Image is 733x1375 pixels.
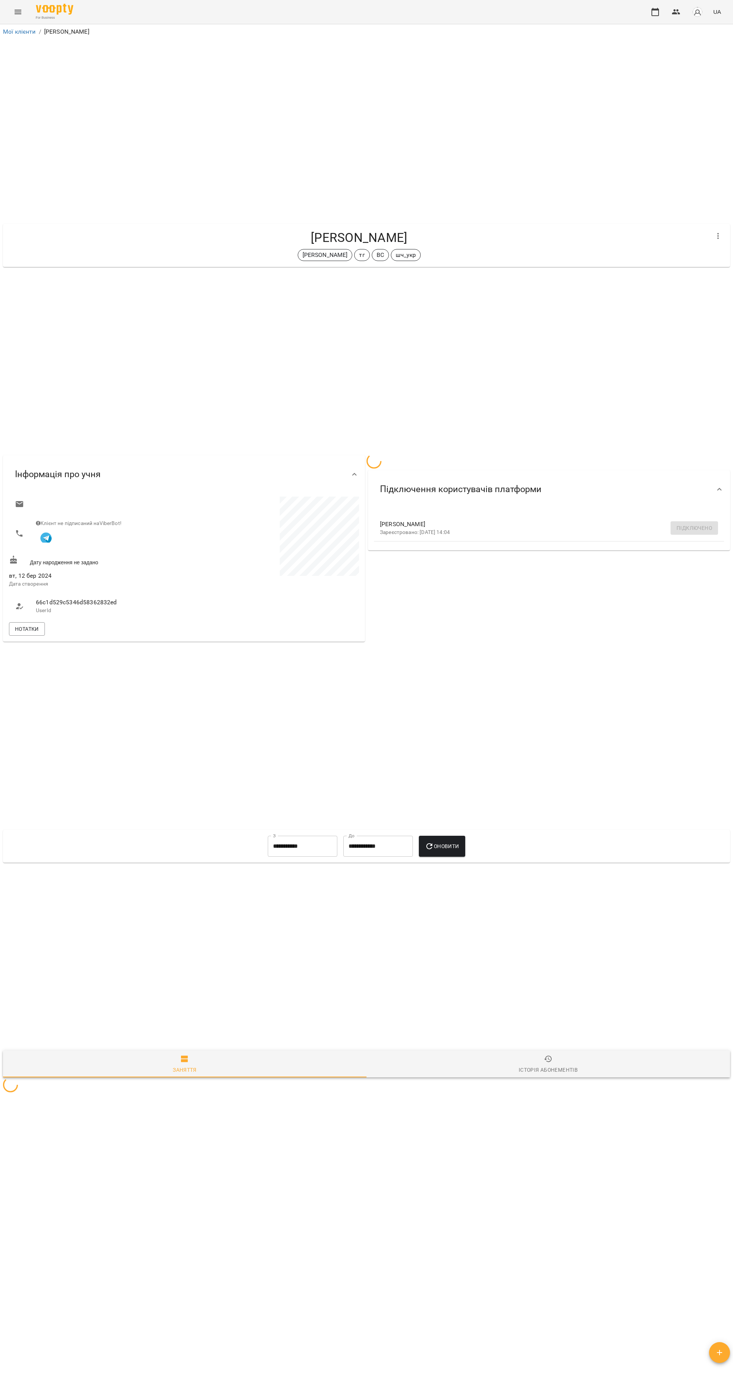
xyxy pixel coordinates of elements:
div: [PERSON_NAME] [298,249,353,261]
p: [PERSON_NAME] [44,27,89,36]
p: Зареєстровано: [DATE] 14:04 [380,529,706,536]
span: Клієнт не підписаний на ViberBot! [36,520,122,526]
div: тг [354,249,369,261]
div: Інформація про учня [3,455,365,494]
span: Нотатки [15,624,39,633]
nav: breadcrumb [3,27,730,36]
a: Мої клієнти [3,28,36,35]
span: UA [713,8,721,16]
div: Підключення користувачів платформи [368,470,730,509]
span: [PERSON_NAME] [380,520,706,529]
span: For Business [36,15,73,20]
h4: [PERSON_NAME] [9,230,709,245]
p: шч_укр [396,251,416,260]
p: тг [359,251,365,260]
img: avatar_s.png [692,7,703,17]
div: Історія абонементів [519,1065,578,1074]
p: ВС [377,251,384,260]
span: 66c1d529c5346d58362832ed [36,598,177,607]
button: Menu [9,3,27,21]
button: Оновити [419,836,465,857]
button: Нотатки [9,622,45,636]
p: UserId [36,607,177,614]
span: Оновити [425,842,459,851]
span: вт, 12 бер 2024 [9,571,183,580]
div: шч_укр [391,249,421,261]
img: Voopty Logo [36,4,73,15]
button: Клієнт підписаний на VooptyBot [36,527,56,547]
li: / [39,27,41,36]
p: Дата створення [9,580,183,588]
p: [PERSON_NAME] [303,251,348,260]
span: Інформація про учня [15,469,101,480]
div: ВС [372,249,389,261]
div: Дату народження не задано [7,554,184,568]
button: UA [710,5,724,19]
span: Підключення користувачів платформи [380,484,542,495]
img: Telegram [40,532,52,544]
div: Заняття [173,1065,197,1074]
